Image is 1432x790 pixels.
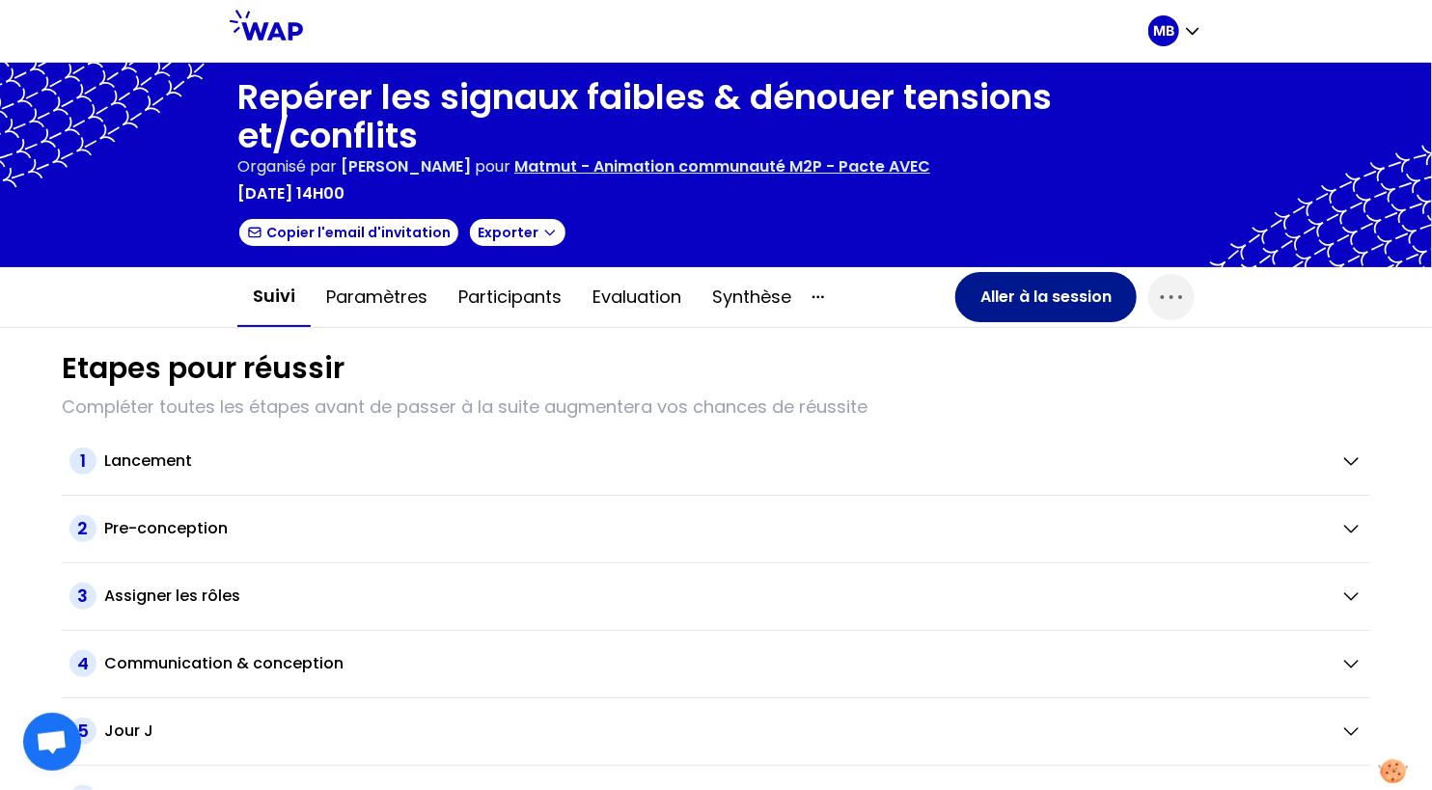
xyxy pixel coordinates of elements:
[697,268,807,326] button: Synthèse
[443,268,577,326] button: Participants
[104,652,344,675] h2: Communication & conception
[1148,15,1202,46] button: MB
[237,155,337,178] p: Organisé par
[237,78,1195,155] h1: Repérer les signaux faibles & dénouer tensions et/conflits
[69,448,1363,475] button: 1Lancement
[577,268,697,326] button: Evaluation
[955,272,1137,322] button: Aller à la session
[62,394,1370,421] p: Compléter toutes les étapes avant de passer à la suite augmentera vos chances de réussite
[23,713,81,771] div: Ouvrir le chat
[311,268,443,326] button: Paramètres
[237,182,344,205] p: [DATE] 14h00
[69,650,96,677] span: 4
[69,650,1363,677] button: 4Communication & conception
[69,515,96,542] span: 2
[104,449,192,473] h2: Lancement
[514,155,930,178] p: Matmut - Animation communauté M2P - Pacte AVEC
[69,448,96,475] span: 1
[69,583,96,610] span: 3
[62,351,344,386] h1: Etapes pour réussir
[69,515,1363,542] button: 2Pre-conception
[1153,21,1174,41] p: MB
[104,720,153,743] h2: Jour J
[468,217,567,248] button: Exporter
[104,517,228,540] h2: Pre-conception
[237,267,311,327] button: Suivi
[341,155,471,177] span: [PERSON_NAME]
[237,217,460,248] button: Copier l'email d'invitation
[475,155,510,178] p: pour
[69,583,1363,610] button: 3Assigner les rôles
[69,718,1363,745] button: 5Jour J
[69,718,96,745] span: 5
[104,585,240,608] h2: Assigner les rôles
